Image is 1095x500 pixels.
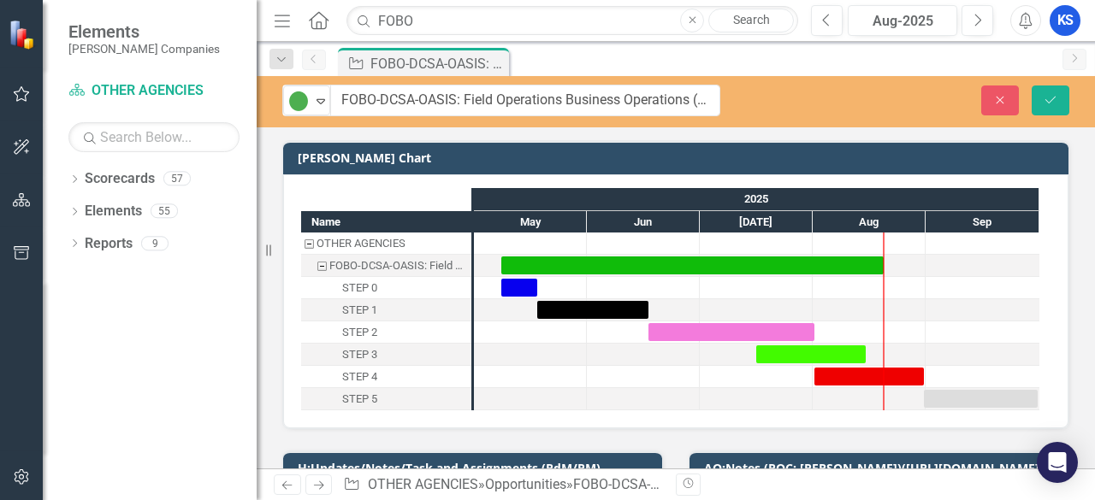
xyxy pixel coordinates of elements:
[141,236,169,250] div: 9
[926,211,1039,233] div: Sep
[301,232,471,255] div: OTHER AGENCIES
[501,256,884,274] div: Task: Start date: 2025-05-08 End date: 2025-08-20
[301,277,471,299] div: Task: Start date: 2025-05-08 End date: 2025-05-18
[301,255,471,277] div: FOBO-DCSA-OASIS: Field Operations Business Operations (FOBO)
[708,9,794,32] a: Search
[648,323,814,341] div: Task: Start date: 2025-06-17 End date: 2025-08-01
[317,232,405,255] div: OTHER AGENCIES
[342,388,377,410] div: STEP 5
[700,211,813,233] div: Jul
[342,321,377,344] div: STEP 2
[537,301,648,319] div: Task: Start date: 2025-05-18 End date: 2025-06-17
[342,299,377,321] div: STEP 1
[814,368,924,385] div: Task: Start date: 2025-08-01 End date: 2025-08-31
[301,299,471,321] div: Task: Start date: 2025-05-18 End date: 2025-06-17
[301,366,471,388] div: STEP 4
[329,255,466,277] div: FOBO-DCSA-OASIS: Field Operations Business Operations (FOBO)
[587,211,700,233] div: Jun
[1037,442,1078,483] div: Open Intercom Messenger
[68,42,220,56] small: [PERSON_NAME] Companies
[288,91,309,111] img: Active
[342,344,377,366] div: STEP 3
[151,204,178,219] div: 55
[68,122,240,152] input: Search Below...
[85,169,155,189] a: Scorecards
[370,53,505,74] div: FOBO-DCSA-OASIS: Field Operations Business Operations (FOBO)
[756,345,866,363] div: Task: Start date: 2025-07-16 End date: 2025-08-15
[813,211,926,233] div: Aug
[501,279,537,297] div: Task: Start date: 2025-05-08 End date: 2025-05-18
[474,188,1039,210] div: 2025
[346,6,798,36] input: Search ClearPoint...
[301,299,471,321] div: STEP 1
[301,232,471,255] div: Task: OTHER AGENCIES Start date: 2025-05-08 End date: 2025-05-09
[301,344,471,366] div: Task: Start date: 2025-07-16 End date: 2025-08-15
[573,476,969,492] div: FOBO-DCSA-OASIS: Field Operations Business Operations (FOBO)
[9,19,38,49] img: ClearPoint Strategy
[343,475,663,495] div: » »
[485,476,566,492] a: Opportunities
[368,476,478,492] a: OTHER AGENCIES
[301,321,471,344] div: Task: Start date: 2025-06-17 End date: 2025-08-01
[848,5,957,36] button: Aug-2025
[704,462,1060,474] h3: AQ:Notes (POC: [PERSON_NAME])([URL][DOMAIN_NAME])
[301,321,471,344] div: STEP 2
[298,462,654,474] h3: H:Updates/Notes/Task and Assignments (PdM/PM)
[301,388,471,410] div: STEP 5
[301,277,471,299] div: STEP 0
[1050,5,1080,36] button: KS
[924,390,1038,408] div: Task: Start date: 2025-08-31 End date: 2025-09-30
[342,366,377,388] div: STEP 4
[330,85,720,116] input: This field is required
[68,21,220,42] span: Elements
[301,366,471,388] div: Task: Start date: 2025-08-01 End date: 2025-08-31
[163,172,191,186] div: 57
[301,344,471,366] div: STEP 3
[68,81,240,101] a: OTHER AGENCIES
[342,277,377,299] div: STEP 0
[854,11,951,32] div: Aug-2025
[301,211,471,232] div: Name
[474,211,587,233] div: May
[85,202,142,221] a: Elements
[301,255,471,277] div: Task: Start date: 2025-05-08 End date: 2025-08-20
[298,151,1060,164] h3: [PERSON_NAME] Chart
[301,388,471,410] div: Task: Start date: 2025-08-31 End date: 2025-09-30
[85,234,133,254] a: Reports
